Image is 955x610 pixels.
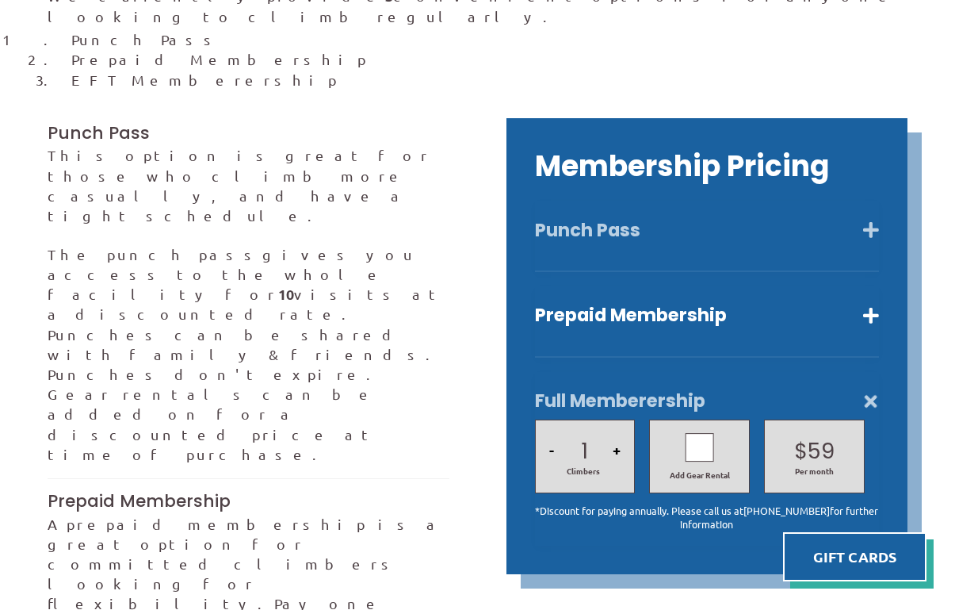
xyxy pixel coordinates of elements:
[48,489,449,513] h3: Prepaid Membership
[48,145,449,225] p: This option is great for those who climb more casually, and have a tight schedule.
[535,147,879,186] h2: Membership Pricing
[535,504,879,531] p: *Discount for paying annually. Please call us at for further information
[278,285,294,303] strong: 10
[71,70,907,90] li: EFT Memberership
[743,504,830,517] a: [PHONE_NUMBER]
[772,436,857,466] h2: $
[608,424,625,478] button: +
[71,49,907,69] li: Prepaid Membership
[780,466,849,478] span: Per month
[544,424,559,478] button: -
[542,436,627,466] h2: 1
[808,436,835,466] p: 59
[48,244,449,464] p: The punch pass
[657,470,742,481] span: Add Gear Rental
[567,466,600,478] span: Climbers
[48,121,449,145] h3: Punch Pass
[48,246,445,462] span: gives you access to the whole facility for visits at a discounted rate. Punches can be shared wit...
[71,29,907,49] li: Punch Pass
